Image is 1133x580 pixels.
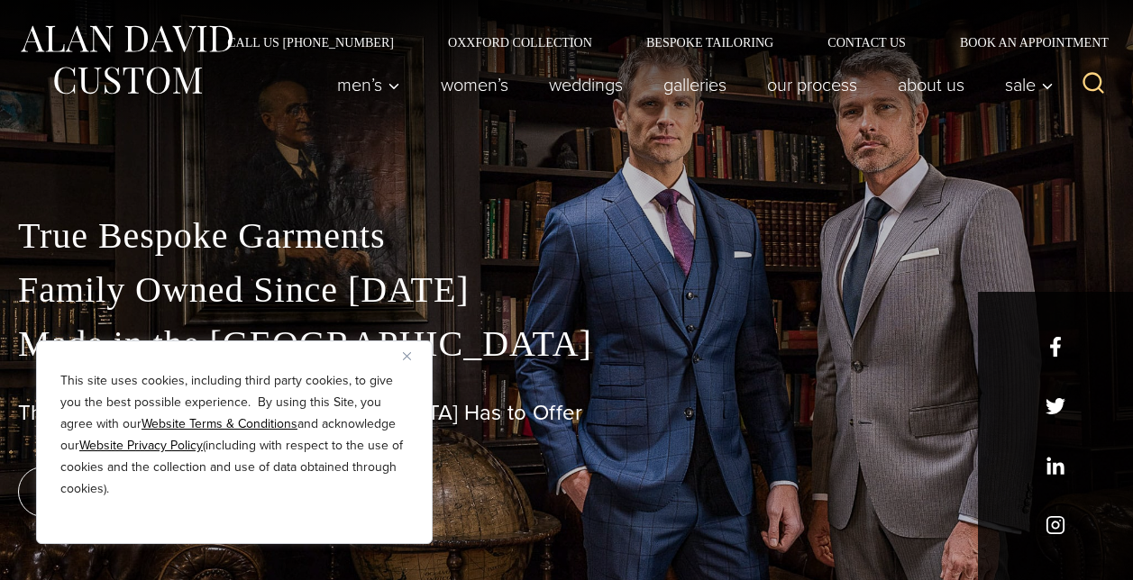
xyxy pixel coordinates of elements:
span: Sale [1005,76,1054,94]
a: About Us [878,67,985,103]
a: Website Privacy Policy [79,436,203,455]
a: Oxxford Collection [421,36,619,49]
button: View Search Form [1072,63,1115,106]
a: Call Us [PHONE_NUMBER] [200,36,421,49]
button: Close [403,345,425,367]
a: weddings [529,67,644,103]
a: Bespoke Tailoring [619,36,800,49]
img: Close [403,352,411,360]
a: Book an Appointment [933,36,1115,49]
a: Women’s [421,67,529,103]
span: Men’s [337,76,400,94]
a: Website Terms & Conditions [142,414,297,433]
a: Contact Us [800,36,933,49]
nav: Primary Navigation [317,67,1064,103]
a: Our Process [747,67,878,103]
nav: Secondary Navigation [200,36,1115,49]
a: book an appointment [18,467,270,517]
a: Galleries [644,67,747,103]
img: Alan David Custom [18,20,234,100]
p: True Bespoke Garments Family Owned Since [DATE] Made in the [GEOGRAPHIC_DATA] [18,209,1115,371]
p: This site uses cookies, including third party cookies, to give you the best possible experience. ... [60,370,408,500]
h1: The Best Custom Suits [GEOGRAPHIC_DATA] Has to Offer [18,400,1115,426]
